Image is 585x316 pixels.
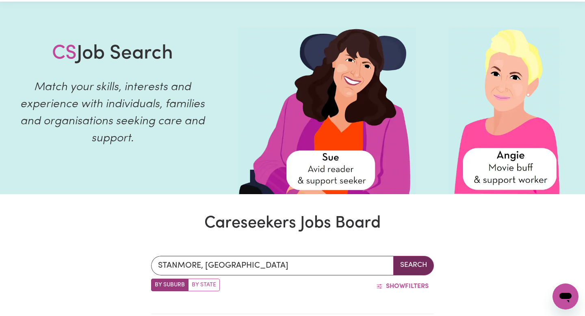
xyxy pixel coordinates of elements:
span: CS [52,44,77,63]
span: Show [386,283,405,290]
iframe: Button to launch messaging window [552,284,578,310]
button: ShowFilters [371,279,434,294]
label: Search by state [188,279,220,291]
label: Search by suburb/post code [151,279,188,291]
h1: Job Search [52,42,173,66]
input: Enter a suburb or postcode [151,256,394,275]
button: Search [393,256,434,275]
p: Match your skills, interests and experience with individuals, families and organisations seeking ... [10,79,215,147]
